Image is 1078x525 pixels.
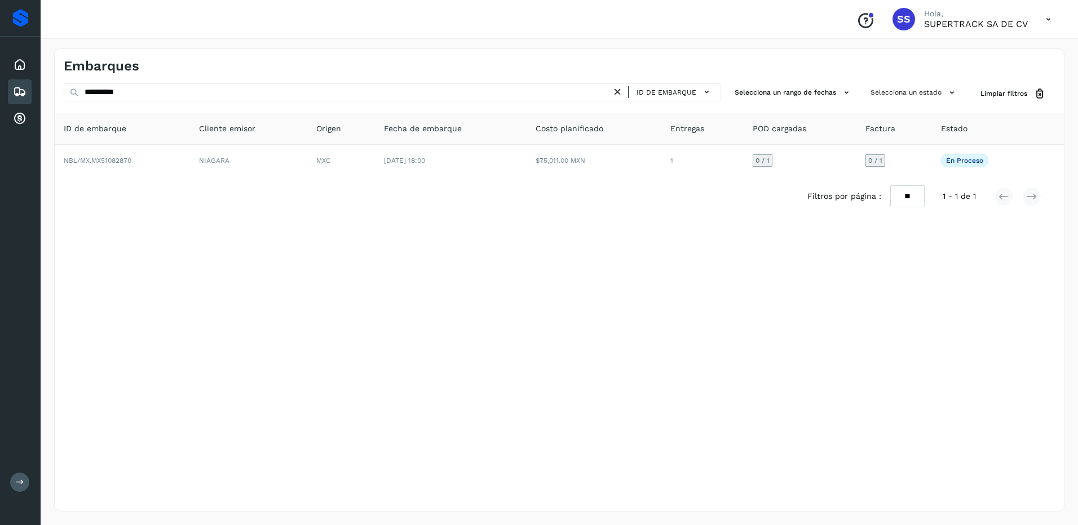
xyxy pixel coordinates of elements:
td: NIAGARA [190,145,307,176]
p: SUPERTRACK SA DE CV [924,19,1028,29]
button: ID de embarque [633,84,716,100]
td: 1 [661,145,743,176]
span: 0 / 1 [756,157,770,164]
span: Entregas [670,123,704,135]
td: $75,011.00 MXN [527,145,662,176]
span: Fecha de embarque [384,123,462,135]
span: 0 / 1 [868,157,882,164]
div: Cuentas por cobrar [8,106,32,131]
span: Limpiar filtros [980,88,1027,99]
p: Hola, [924,9,1028,19]
button: Selecciona un rango de fechas [730,83,857,102]
button: Selecciona un estado [866,83,962,102]
span: ID de embarque [64,123,126,135]
span: 1 - 1 de 1 [943,190,976,202]
span: Costo planificado [536,123,603,135]
span: ID de embarque [637,87,696,97]
span: [DATE] 18:00 [384,157,425,164]
span: Origen [316,123,341,135]
div: Inicio [8,52,32,77]
td: MXC [307,145,375,176]
h4: Embarques [64,58,139,74]
span: POD cargadas [753,123,806,135]
span: Filtros por página : [807,190,881,202]
span: Cliente emisor [199,123,255,135]
p: En proceso [946,157,983,164]
div: Embarques [8,79,32,104]
span: Estado [941,123,967,135]
span: Factura [865,123,895,135]
button: Limpiar filtros [971,83,1055,104]
span: NBL/MX.MX51082870 [64,157,131,164]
